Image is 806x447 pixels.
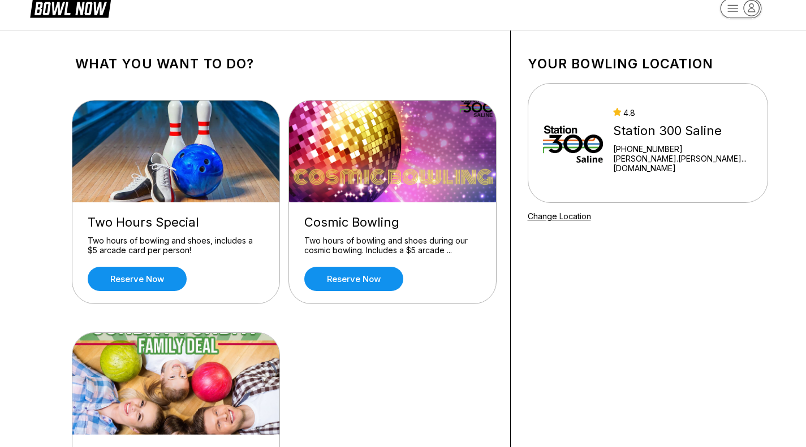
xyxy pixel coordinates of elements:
img: Two Hours Special [72,101,281,202]
div: [PHONE_NUMBER] [613,144,752,154]
h1: What you want to do? [75,56,493,72]
div: 4.8 [613,108,752,118]
div: Two hours of bowling and shoes during our cosmic bowling. Includes a $5 arcade ... [304,236,481,255]
img: Family Fun Pack [72,333,281,435]
a: [PERSON_NAME].[PERSON_NAME]...[DOMAIN_NAME] [613,154,752,173]
img: Cosmic Bowling [289,101,497,202]
div: Cosmic Bowling [304,215,481,230]
a: Change Location [528,211,591,221]
a: Reserve now [304,267,403,291]
img: Station 300 Saline [543,101,604,185]
div: Station 300 Saline [613,123,752,138]
div: Two hours of bowling and shoes, includes a $5 arcade card per person! [88,236,264,255]
div: Two Hours Special [88,215,264,230]
h1: Your bowling location [528,56,768,72]
a: Reserve now [88,267,187,291]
